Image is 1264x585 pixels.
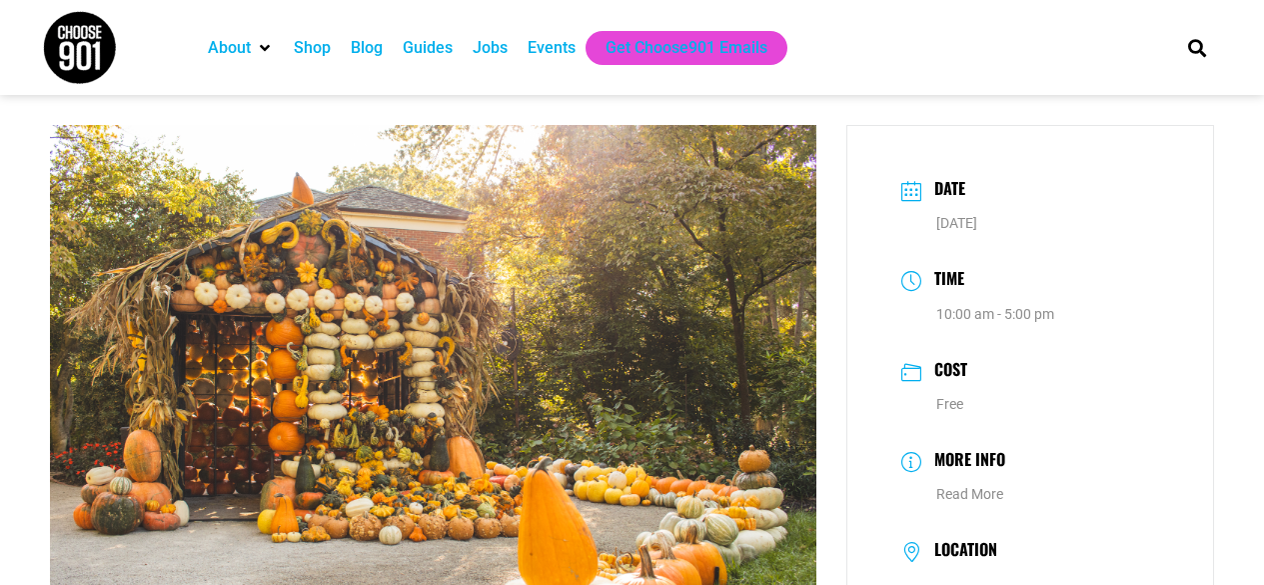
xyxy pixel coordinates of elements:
[198,31,284,65] div: About
[351,36,383,60] a: Blog
[473,36,508,60] a: Jobs
[924,357,967,386] h3: Cost
[936,486,1003,502] a: Read More
[924,266,964,295] h3: Time
[924,176,965,205] h3: Date
[901,392,1160,417] dd: Free
[528,36,576,60] a: Events
[1180,31,1213,64] div: Search
[924,447,1005,476] h3: More Info
[294,36,331,60] a: Shop
[936,306,1054,322] abbr: 10:00 am - 5:00 pm
[606,36,767,60] a: Get Choose901 Emails
[924,540,997,564] h3: Location
[936,215,977,231] span: [DATE]
[208,36,251,60] a: About
[403,36,453,60] a: Guides
[198,31,1153,65] nav: Main nav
